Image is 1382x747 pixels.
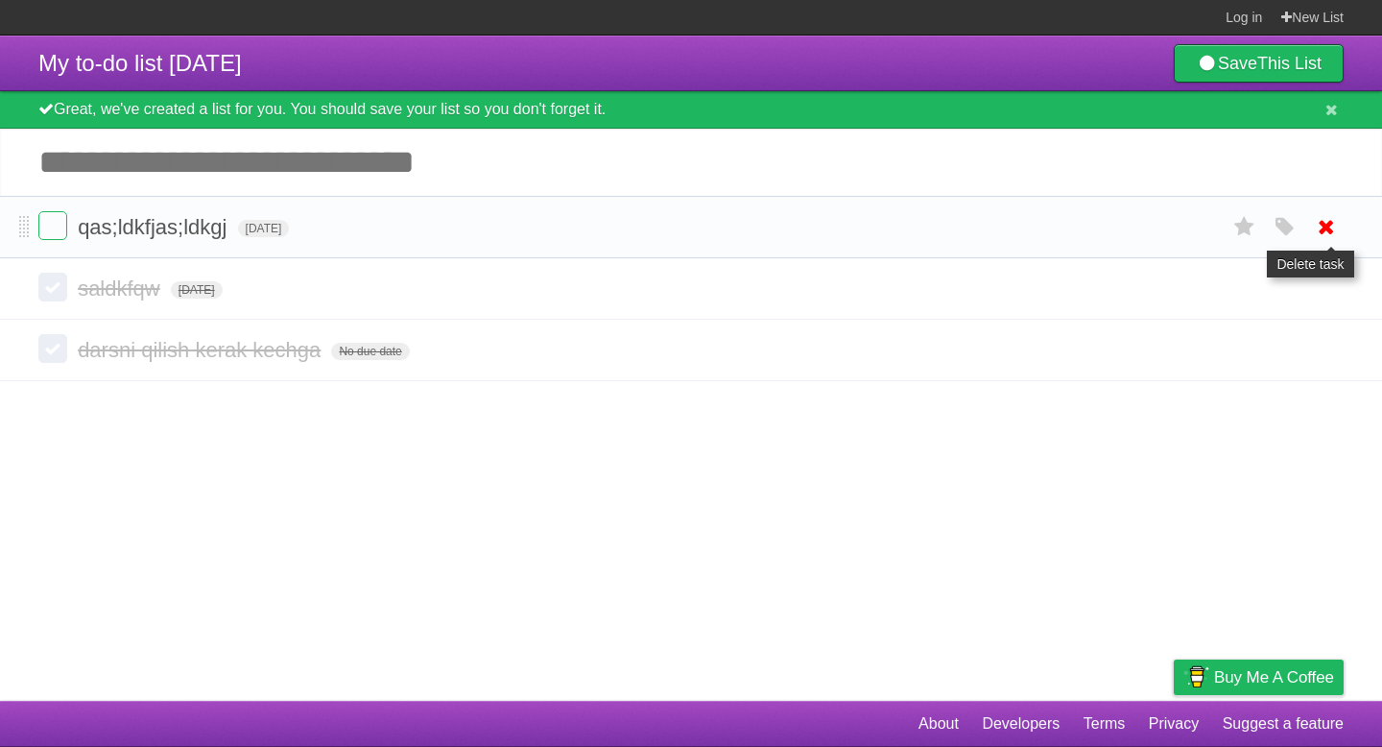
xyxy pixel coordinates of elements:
[1149,706,1199,742] a: Privacy
[331,343,409,360] span: No due date
[918,706,959,742] a: About
[1174,44,1344,83] a: SaveThis List
[78,215,231,239] span: qas;ldkfjas;ldkgj
[1183,661,1209,693] img: Buy me a coffee
[1227,211,1263,243] label: Star task
[1223,706,1344,742] a: Suggest a feature
[982,706,1060,742] a: Developers
[38,334,67,363] label: Done
[38,273,67,301] label: Done
[1257,54,1322,73] b: This List
[38,50,242,76] span: My to-do list [DATE]
[78,338,325,362] span: darsni qilish kerak kechga
[171,281,223,299] span: [DATE]
[238,220,290,237] span: [DATE]
[1174,660,1344,695] a: Buy me a coffee
[38,211,67,240] label: Done
[78,277,165,301] span: saldkfqw
[1084,706,1126,742] a: Terms
[1214,661,1334,694] span: Buy me a coffee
